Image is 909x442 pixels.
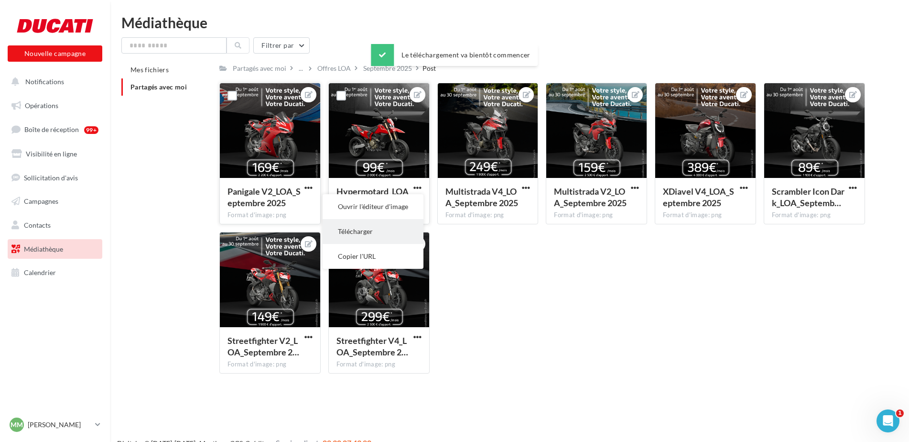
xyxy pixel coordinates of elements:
a: Opérations [6,96,104,116]
div: Format d'image: png [227,360,313,369]
span: Boîte de réception [24,125,79,133]
span: MM [11,420,23,430]
span: Panigale V2_LOA_Septembre 2025 [227,186,301,208]
div: Septembre 2025 [363,64,412,73]
div: Partagés avec moi [233,64,286,73]
span: Multistrada V4_LOA_Septembre 2025 [445,186,518,208]
button: Copier l'URL [323,244,423,269]
a: Visibilité en ligne [6,144,104,164]
span: Médiathèque [24,245,63,253]
span: Mes fichiers [130,66,169,74]
span: Contacts [24,221,51,229]
span: Sollicitation d'avis [24,173,78,181]
a: Médiathèque [6,239,104,259]
span: Calendrier [24,268,56,276]
a: Contacts [6,215,104,235]
button: Ouvrir l'éditeur d'image [323,194,423,219]
span: Campagnes [24,197,58,205]
span: 1 [896,409,904,417]
div: Format d'image: png [554,211,639,220]
span: Multistrada V2_LOA_Septembre 2025 [554,186,627,208]
div: Format d'image: png [227,211,313,220]
iframe: Intercom live chat [877,409,899,432]
div: Offres LOA [317,64,351,73]
div: Format d'image: png [663,211,748,220]
div: ... [297,62,305,75]
span: Visibilité en ligne [26,150,77,158]
button: Télécharger [323,219,423,244]
button: Nouvelle campagne [8,45,102,62]
a: MM [PERSON_NAME] [8,416,102,434]
span: Scrambler Icon Dark_LOA_Septembre [772,186,844,208]
span: Notifications [25,77,64,86]
span: Streetfighter V2_LOA_Septembre 2025 [227,335,299,357]
span: Streetfighter V4_LOA_Septembre 2025 [336,335,408,357]
a: Calendrier [6,263,104,283]
div: Format d'image: png [445,211,530,220]
a: Campagnes [6,191,104,211]
button: Notifications [6,72,100,92]
div: Le téléchargement va bientôt commencer [371,44,538,66]
span: XDiavel V4_LOA_Septembre 2025 [663,186,734,208]
p: [PERSON_NAME] [28,420,91,430]
span: Opérations [25,101,58,110]
span: Partagés avec moi [130,83,187,91]
span: Hypermotard_LOA_Septembre 2025 [336,186,409,208]
div: 99+ [84,126,98,134]
div: Format d'image: png [772,211,857,220]
div: Format d'image: png [336,360,422,369]
div: Médiathèque [121,15,898,30]
a: Boîte de réception99+ [6,119,104,140]
button: Filtrer par [253,37,310,54]
a: Sollicitation d'avis [6,168,104,188]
